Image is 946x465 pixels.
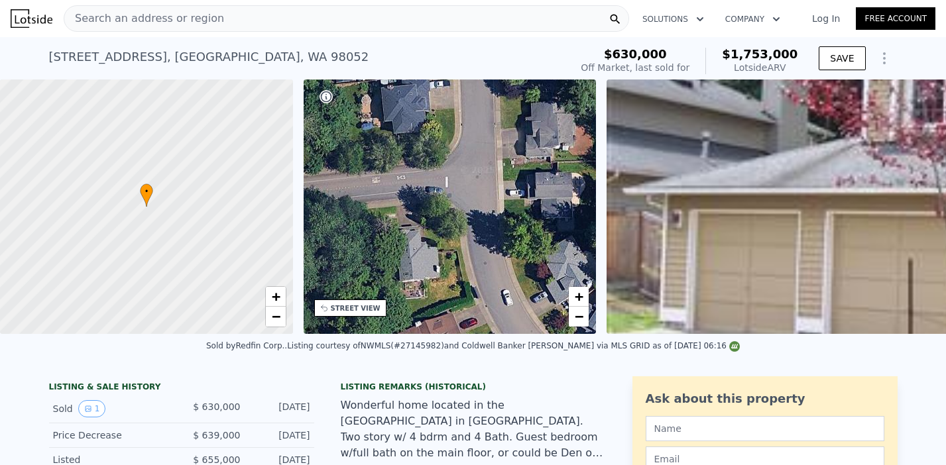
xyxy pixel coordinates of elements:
span: $ 639,000 [193,430,240,440]
a: Log In [796,12,856,25]
div: Off Market, last sold for [581,61,689,74]
span: + [271,288,280,305]
span: • [140,185,153,197]
input: Name [646,416,884,441]
a: Free Account [856,7,935,30]
div: STREET VIEW [331,303,381,313]
div: LISTING & SALE HISTORY [49,382,314,395]
button: Solutions [632,7,715,31]
span: − [271,308,280,325]
div: Ask about this property [646,389,884,408]
button: SAVE [819,46,865,70]
div: Lotside ARV [722,61,798,74]
img: NWMLS Logo [729,341,740,352]
div: [STREET_ADDRESS] , [GEOGRAPHIC_DATA] , WA 98052 [49,48,369,66]
div: [DATE] [251,429,310,442]
div: [DATE] [251,400,310,417]
a: Zoom in [569,287,589,307]
button: Show Options [871,45,898,72]
div: Listing courtesy of NWMLS (#27145982) and Coldwell Banker [PERSON_NAME] via MLS GRID as of [DATE]... [287,341,740,350]
div: Price Decrease [53,429,171,442]
span: Search an address or region [64,11,224,26]
img: Lotside [11,9,52,28]
div: Sold [53,400,171,417]
a: Zoom out [569,307,589,327]
div: Wonderful home located in the [GEOGRAPHIC_DATA] in [GEOGRAPHIC_DATA]. Two story w/ 4 bdrm and 4 B... [341,397,606,461]
div: Listing Remarks (Historical) [341,382,606,392]
span: $ 630,000 [193,401,240,412]
span: $ 655,000 [193,454,240,465]
span: $630,000 [604,47,667,61]
a: Zoom in [266,287,286,307]
button: Company [715,7,791,31]
div: • [140,183,153,207]
a: Zoom out [266,307,286,327]
span: $1,753,000 [722,47,798,61]
div: Sold by Redfin Corp. . [206,341,287,350]
button: View historical data [78,400,106,417]
span: − [575,308,583,325]
span: + [575,288,583,305]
